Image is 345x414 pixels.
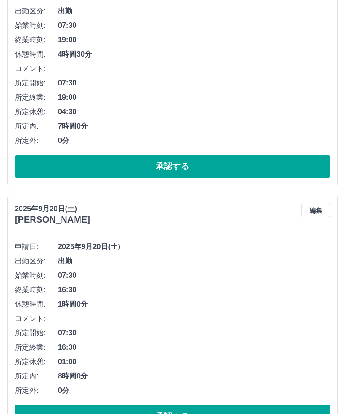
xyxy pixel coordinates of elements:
span: 8時間0分 [58,371,330,382]
span: 07:30 [58,78,330,89]
span: 始業時刻: [15,20,58,31]
span: コメント: [15,63,58,74]
span: 07:30 [58,328,330,338]
span: 出勤 [58,6,330,17]
p: 2025年9月20日(土) [15,204,90,214]
span: 所定内: [15,371,58,382]
span: 申請日: [15,241,58,252]
span: 07:30 [58,20,330,31]
button: 編集 [301,204,330,217]
span: 07:30 [58,270,330,281]
span: 休憩時間: [15,299,58,310]
span: 始業時刻: [15,270,58,281]
span: 終業時刻: [15,285,58,295]
span: 01:00 [58,356,330,367]
span: 所定終業: [15,342,58,353]
span: 0分 [58,135,330,146]
span: 出勤区分: [15,6,58,17]
span: 19:00 [58,92,330,103]
span: 所定開始: [15,78,58,89]
span: 所定終業: [15,92,58,103]
span: 7時間0分 [58,121,330,132]
span: 16:30 [58,342,330,353]
span: 所定内: [15,121,58,132]
span: 終業時刻: [15,35,58,45]
span: 所定外: [15,135,58,146]
span: 4時間30分 [58,49,330,60]
span: 休憩時間: [15,49,58,60]
span: 所定外: [15,385,58,396]
span: 16:30 [58,285,330,295]
span: 出勤区分: [15,256,58,267]
span: 所定開始: [15,328,58,338]
span: 所定休憩: [15,107,58,117]
span: 1時間0分 [58,299,330,310]
button: 承認する [15,155,330,178]
span: 04:30 [58,107,330,117]
span: コメント: [15,313,58,324]
span: 所定休憩: [15,356,58,367]
span: 19:00 [58,35,330,45]
span: 2025年9月20日(土) [58,241,330,252]
h3: [PERSON_NAME] [15,214,90,225]
span: 0分 [58,385,330,396]
span: 出勤 [58,256,330,267]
